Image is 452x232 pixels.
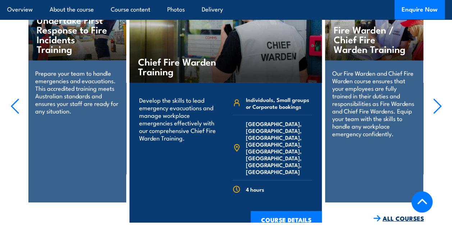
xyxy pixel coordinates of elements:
a: COURSE DETAILS [251,211,322,230]
p: Develop the skills to lead emergency evacuations and manage workplace emergencies effectively wit... [139,96,219,142]
p: Our Fire Warden and Chief Fire Warden course ensures that your employees are fully trained in the... [332,69,416,137]
h4: Undertake First Response to Fire Incidents Training [37,15,111,54]
h4: Chief Fire Warden Training [138,57,223,76]
span: 4 hours [246,186,264,193]
p: Prepare your team to handle emergencies and evacuations. This accredited training meets Australia... [35,69,119,115]
h4: Fire Warden / Chief Fire Warden Training [334,24,408,54]
span: Individuals, Small groups or Corporate bookings [246,96,312,110]
span: [GEOGRAPHIC_DATA], [GEOGRAPHIC_DATA], [GEOGRAPHIC_DATA], [GEOGRAPHIC_DATA], [GEOGRAPHIC_DATA], [G... [246,120,312,175]
a: ALL COURSES [373,214,424,223]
